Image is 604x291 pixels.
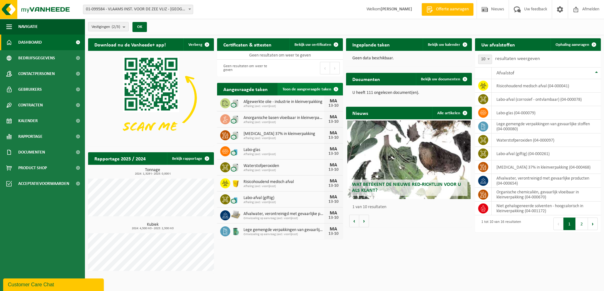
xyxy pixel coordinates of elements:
button: 2 [576,218,588,230]
span: Kalender [18,113,38,129]
span: Lege gemengde verpakkingen van gevaarlijke stoffen [243,228,324,233]
div: Geen resultaten om weer te geven [220,61,277,75]
count: (2/3) [112,25,120,29]
span: Afhaling (excl. voorrijkost) [243,153,324,156]
button: Vorige [349,215,359,227]
div: 13-10 [327,232,340,236]
div: 1 tot 10 van 16 resultaten [478,217,521,231]
img: LP-PA-00000-WDN-11 [230,209,241,220]
div: MA [327,147,340,152]
button: Volgende [359,215,369,227]
div: 13-10 [327,152,340,156]
span: [MEDICAL_DATA] 37% in kleinverpakking [243,132,324,137]
a: Bekijk uw certificaten [289,38,342,51]
h3: Kubiek [91,223,214,230]
h2: Aangevraagde taken [217,83,274,95]
h2: Ingeplande taken [346,38,396,51]
td: organische chemicaliën, gevaarlijk vloeibaar in kleinverpakking (04-000670) [492,188,601,202]
button: Previous [553,218,563,230]
div: 13-10 [327,168,340,172]
span: 10 [478,55,492,64]
span: Afhaling (excl. voorrijkost) [243,185,324,188]
span: Waterstofperoxiden [243,164,324,169]
button: 1 [563,218,576,230]
img: LP-LD-CU [230,97,241,108]
span: Afhaling (excl. voorrijkost) [243,105,324,108]
span: Bekijk uw documenten [421,77,460,81]
span: Bekijk uw certificaten [294,43,331,47]
span: Labo-afval (giftig) [243,196,324,201]
img: PB-OT-0200-MET-00-02 [230,225,241,236]
div: MA [327,179,340,184]
p: U heeft 111 ongelezen document(en). [352,91,466,95]
h2: Nieuws [346,107,374,119]
a: Bekijk rapportage [167,152,213,165]
img: LP-LD-CU [230,129,241,140]
img: LP-LD-CU [230,113,241,124]
span: Verberg [188,43,202,47]
span: Bedrijfsgegevens [18,50,55,66]
div: MA [327,131,340,136]
td: risicohoudend medisch afval (04-000041) [492,79,601,93]
img: LP-OT-00060-CU [230,193,241,204]
span: Afvalstof [496,71,514,76]
a: Alle artikelen [432,107,471,119]
div: MA [327,99,340,104]
span: Product Shop [18,160,47,176]
div: 13-10 [327,216,340,220]
span: Documenten [18,144,45,160]
span: Contactpersonen [18,66,55,82]
div: 13-10 [327,104,340,108]
td: labo-afval (giftig) (04-000261) [492,147,601,160]
div: MA [327,227,340,232]
a: Offerte aanvragen [422,3,473,16]
span: Afgewerkte olie - industrie in kleinverpakking [243,100,324,105]
span: Omwisseling op aanvraag (excl. voorrijkost) [243,233,324,236]
a: Bekijk uw kalender [423,38,471,51]
td: afvalwater, verontreinigd met gevaarlijke producten (04-000654) [492,174,601,188]
span: 01-099584 - VLAAMS INST. VOOR DE ZEE VLIZ - OOSTENDE [83,5,193,14]
p: 1 van 10 resultaten [352,205,469,209]
span: Acceptatievoorwaarden [18,176,69,191]
span: 2024: 4,500 m3 - 2025: 2,500 m3 [91,227,214,230]
span: Vestigingen [92,22,120,32]
a: Ophaling aanvragen [551,38,600,51]
span: Bekijk uw kalender [428,43,460,47]
h2: Download nu de Vanheede+ app! [88,38,172,51]
button: OK [132,22,147,32]
label: resultaten weergeven [495,56,540,61]
button: Next [330,62,340,74]
span: Dashboard [18,35,42,50]
span: Rapportage [18,129,42,144]
td: Waterstofperoxiden (04-000097) [492,133,601,147]
td: [MEDICAL_DATA] 37% in kleinverpakking (04-000468) [492,160,601,174]
div: MA [327,115,340,120]
td: labo-glas (04-000079) [492,106,601,120]
div: 13-10 [327,120,340,124]
span: 10 [478,55,492,64]
button: Next [588,218,598,230]
div: MA [327,211,340,216]
img: Download de VHEPlus App [88,51,214,145]
div: 13-10 [327,184,340,188]
div: MA [327,195,340,200]
iframe: chat widget [3,277,105,291]
span: Contracten [18,97,43,113]
div: MA [327,163,340,168]
img: LP-LD-CU [230,161,241,172]
td: labo-afval (corrosief - ontvlambaar) (04-000078) [492,93,601,106]
div: 13-10 [327,136,340,140]
img: LP-OT-00060-CU [230,145,241,156]
td: niet gehalogeneerde solventen - hoogcalorisch in kleinverpakking (04-001172) [492,202,601,215]
button: Verberg [183,38,213,51]
span: Risicohoudend medisch afval [243,180,324,185]
span: Afhaling (excl. voorrijkost) [243,201,324,204]
span: Omwisseling op aanvraag (excl. voorrijkost) [243,217,324,220]
span: 2024: 1,329 t - 2025: 0,000 t [91,172,214,175]
h3: Tonnage [91,168,214,175]
h2: Rapportage 2025 / 2024 [88,152,152,164]
span: Afhaling (excl. voorrijkost) [243,169,324,172]
span: Gebruikers [18,82,42,97]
